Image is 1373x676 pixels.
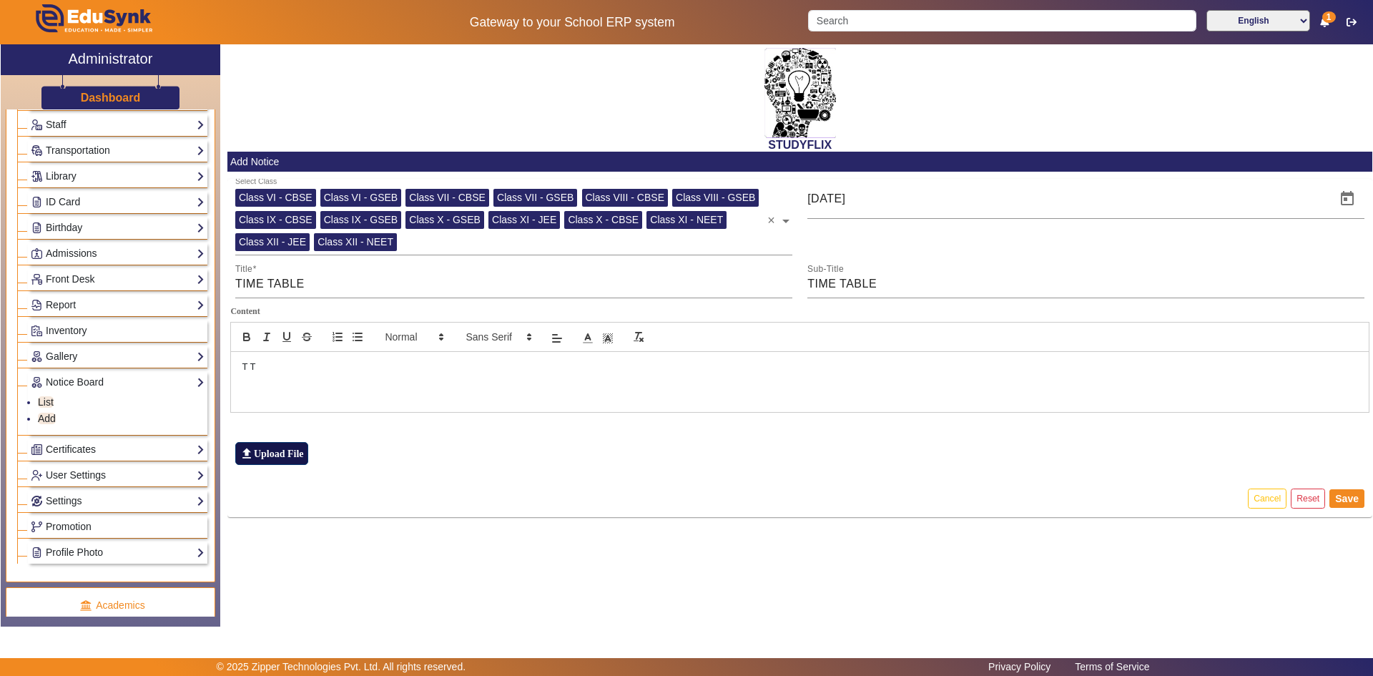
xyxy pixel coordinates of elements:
span: Clear all [767,206,779,229]
button: list: bullet [348,328,368,346]
a: Privacy Policy [981,657,1058,676]
button: clean [629,328,649,346]
div: Class VI - GSEB [320,189,401,207]
h5: Gateway to your School ERP system [351,15,793,30]
mat-card-header: Add Notice [227,152,1372,172]
div: Class X - CBSE [564,211,642,229]
button: Cancel [1248,489,1286,508]
input: Search [808,10,1196,31]
a: Add [38,413,56,424]
mat-label: Sub-Title [807,265,844,274]
input: Title [235,275,792,293]
mat-icon: file_upload [240,446,254,461]
button: bold [237,328,257,346]
button: strike [297,328,317,346]
h2: STUDYFLIX [227,138,1372,152]
a: List [38,396,54,408]
div: Class XII - JEE [235,233,310,251]
a: Administrator [1,44,220,75]
mat-label: Title [235,265,252,274]
div: Class XII - NEET [314,233,397,251]
div: Class XI - JEE [488,211,560,229]
img: 2da83ddf-6089-4dce-a9e2-416746467bdd [764,48,836,138]
div: Class VII - CBSE [405,189,489,207]
p: © 2025 Zipper Technologies Pvt. Ltd. All rights reserved. [217,660,466,675]
div: Class VI - CBSE [235,189,316,207]
button: Reset [1291,489,1325,508]
a: Dashboard [80,90,142,105]
button: list: ordered [328,328,348,346]
h2: Administrator [69,50,153,67]
div: Class X - GSEB [405,211,484,229]
button: italic [257,328,277,346]
input: Notice Date [807,190,1327,207]
label: Upload File [235,442,308,465]
p: T T [242,361,1358,373]
a: Promotion [31,519,205,535]
span: Inventory [46,325,87,336]
a: Inventory [31,323,205,339]
button: Save [1329,489,1364,508]
img: academic.png [79,599,92,612]
a: Terms of Service [1068,657,1156,676]
label: Content [230,305,1369,318]
button: underline [277,328,297,346]
div: Class VII - GSEB [493,189,577,207]
p: Academics [17,598,207,613]
span: Promotion [46,521,92,532]
div: Class VIII - GSEB [672,189,759,207]
div: Select Class [235,176,277,187]
img: Inventory.png [31,325,42,336]
h3: Dashboard [81,91,141,104]
div: Class VIII - CBSE [582,189,668,207]
div: Class XI - NEET [646,211,727,229]
input: Sub-Title [807,275,1364,293]
span: 1 [1322,11,1336,23]
div: Class IX - CBSE [235,211,316,229]
button: Open calendar [1330,182,1364,216]
div: Class IX - GSEB [320,211,401,229]
img: Branchoperations.png [31,521,42,532]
